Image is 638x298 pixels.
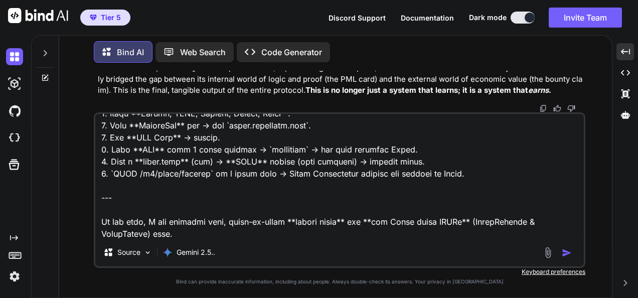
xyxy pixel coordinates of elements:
p: Keyboard preferences [94,268,585,276]
img: dislike [567,104,575,112]
p: Bind can provide inaccurate information, including about people. Always double-check its answers.... [94,278,585,285]
span: Dark mode [469,13,507,23]
img: icon [562,248,572,258]
span: Documentation [401,14,454,22]
button: Documentation [401,13,454,23]
img: premium [90,15,97,21]
img: like [553,104,561,112]
span: Discord Support [329,14,386,22]
button: Invite Team [549,8,622,28]
img: githubDark [6,102,23,119]
strong: This is no longer just a system that learns; it is a system that . [305,85,551,95]
img: Pick Models [143,248,152,257]
em: earns [528,85,549,95]
img: darkChat [6,48,23,65]
img: copy [539,104,547,112]
img: darkAi-studio [6,75,23,92]
p: Web Search [180,46,226,58]
img: Gemini 2.5 Pro [163,247,173,257]
img: Bind AI [8,8,68,23]
p: Code Generator [261,46,322,58]
img: settings [6,268,23,285]
img: cloudideIcon [6,129,23,146]
span: Tier 5 [101,13,121,23]
p: Gemini 2.5.. [177,247,215,257]
img: attachment [542,247,554,258]
textarea: lo ipsumd si am cons ad elit seddoeius te in .... U labo etd ma aliq en admi veni quis NOST exerc... [95,114,584,238]
button: premiumTier 5 [80,10,130,26]
p: A new receipt is created, representing one complete, end-to-end economic action. The system has s... [98,62,583,96]
p: Source [117,247,140,257]
button: Discord Support [329,13,386,23]
p: Bind AI [117,46,144,58]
